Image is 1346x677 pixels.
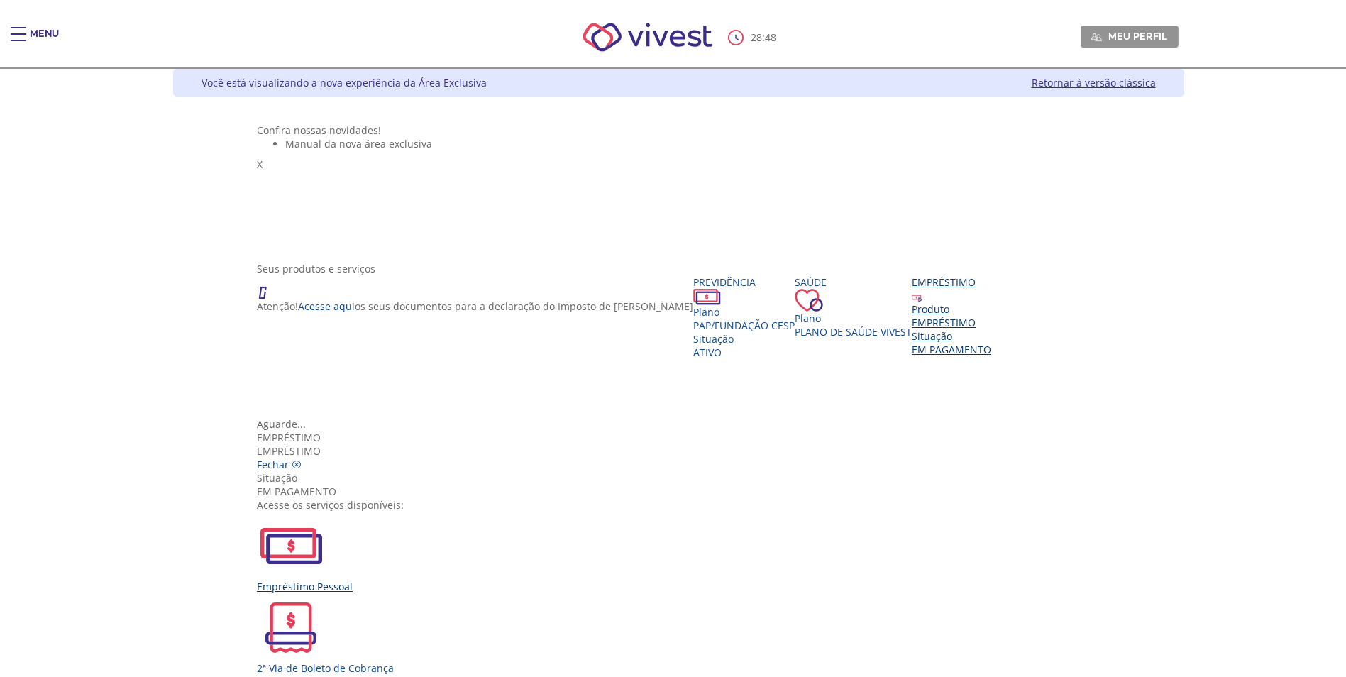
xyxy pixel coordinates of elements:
[693,346,722,359] span: Ativo
[257,498,1100,512] div: Acesse os serviços disponíveis:
[257,262,1100,675] section: <span lang="en" dir="ltr">ProdutosCard</span>
[298,299,355,313] a: Acesse aqui
[1032,76,1156,89] a: Retornar à versão clássica
[1081,26,1179,47] a: Meu perfil
[693,319,795,332] span: PAP/Fundação CESP
[795,289,823,312] img: ico_coracao.png
[285,137,432,150] span: Manual da nova área exclusiva
[1091,32,1102,43] img: Meu perfil
[257,512,1100,593] a: Empréstimo Pessoal
[257,262,1100,275] div: Seus produtos e serviços
[693,275,795,359] a: Previdência PlanoPAP/Fundação CESP SituaçãoAtivo
[257,123,1100,137] div: Confira nossas novidades!
[912,343,991,356] span: EM PAGAMENTO
[257,123,1100,248] section: <span lang="pt-BR" dir="ltr">Visualizador do Conteúdo da Web</span> 1
[257,593,1100,675] a: 2ª Via de Boleto de Cobrança
[1108,30,1167,43] span: Meu perfil
[257,158,263,171] span: X
[765,31,776,44] span: 48
[257,485,1100,498] div: EM PAGAMENTO
[202,76,487,89] div: Você está visualizando a nova experiência da Área Exclusiva
[257,512,325,580] img: EmprestimoPessoal.svg
[257,275,281,299] img: ico_atencao.png
[693,332,795,346] div: Situação
[693,305,795,319] div: Plano
[257,431,1100,444] div: Empréstimo
[795,275,912,289] div: Saúde
[912,292,922,302] img: ico_emprestimo.svg
[257,458,302,471] a: Fechar
[257,593,325,661] img: 2ViaCobranca.svg
[795,312,912,325] div: Plano
[257,580,1100,593] div: Empréstimo Pessoal
[567,7,728,67] img: Vivest
[30,27,59,55] div: Menu
[693,275,795,289] div: Previdência
[257,458,289,471] span: Fechar
[257,417,1100,431] div: Aguarde...
[257,471,1100,485] div: Situação
[912,275,991,289] div: Empréstimo
[693,289,721,305] img: ico_dinheiro.png
[912,316,991,329] div: EMPRÉSTIMO
[257,444,321,458] span: EMPRÉSTIMO
[751,31,762,44] span: 28
[728,30,779,45] div: :
[912,275,991,356] a: Empréstimo Produto EMPRÉSTIMO Situação EM PAGAMENTO
[257,299,693,313] p: Atenção! os seus documentos para a declaração do Imposto de [PERSON_NAME]
[795,325,912,338] span: Plano de Saúde VIVEST
[912,302,991,316] div: Produto
[257,661,1100,675] div: 2ª Via de Boleto de Cobrança
[795,275,912,338] a: Saúde PlanoPlano de Saúde VIVEST
[912,329,991,343] div: Situação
